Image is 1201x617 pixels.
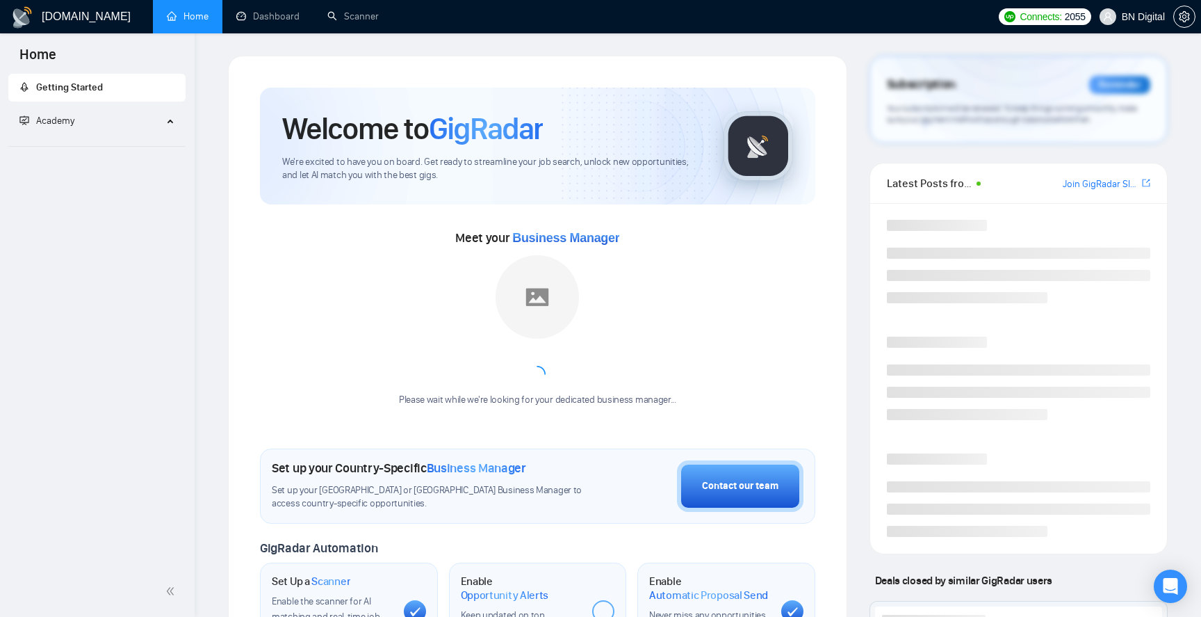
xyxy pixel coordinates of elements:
[272,460,526,476] h1: Set up your Country-Specific
[391,394,685,407] div: Please wait while we're looking for your dedicated business manager...
[1154,570,1187,603] div: Open Intercom Messenger
[649,575,770,602] h1: Enable
[1173,11,1195,22] a: setting
[461,588,549,602] span: Opportunity Alerts
[649,588,768,602] span: Automatic Proposal Send
[887,103,1137,125] span: Your subscription will be renewed. To keep things running smoothly, make sure your payment method...
[461,575,582,602] h1: Enable
[165,584,179,598] span: double-left
[8,74,186,102] li: Getting Started
[1142,177,1150,190] a: export
[36,115,74,127] span: Academy
[311,575,350,588] span: Scanner
[19,115,29,125] span: fund-projection-screen
[887,73,956,97] span: Subscription
[529,366,546,383] span: loading
[8,141,186,150] li: Academy Homepage
[272,484,591,511] span: Set up your [GEOGRAPHIC_DATA] or [GEOGRAPHIC_DATA] Business Manager to access country-specific op...
[282,110,543,147] h1: Welcome to
[869,568,1058,593] span: Deals closed by similar GigRadar users
[167,10,209,22] a: homeHome
[455,230,619,246] span: Meet your
[1004,11,1015,22] img: upwork-logo.png
[512,231,619,245] span: Business Manager
[236,10,300,22] a: dashboardDashboard
[677,460,803,512] button: Contact our team
[724,111,793,181] img: gigradar-logo.png
[1089,76,1150,94] div: Reminder
[429,110,543,147] span: GigRadar
[8,45,67,74] span: Home
[282,156,701,182] span: We're excited to have you on board. Get ready to streamline your job search, unlock new opportuni...
[887,175,972,192] span: Latest Posts from the GigRadar Community
[427,460,526,476] span: Business Manager
[1103,12,1113,22] span: user
[702,479,778,494] div: Contact our team
[1174,11,1195,22] span: setting
[36,81,103,93] span: Getting Started
[1065,9,1086,24] span: 2055
[1173,6,1195,28] button: setting
[327,10,379,22] a: searchScanner
[19,115,74,127] span: Academy
[1063,177,1139,192] a: Join GigRadar Slack Community
[496,255,579,339] img: placeholder.png
[1020,9,1061,24] span: Connects:
[272,575,350,588] h1: Set Up a
[1142,177,1150,189] span: export
[19,82,29,92] span: rocket
[11,6,33,29] img: logo
[260,540,377,556] span: GigRadar Automation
